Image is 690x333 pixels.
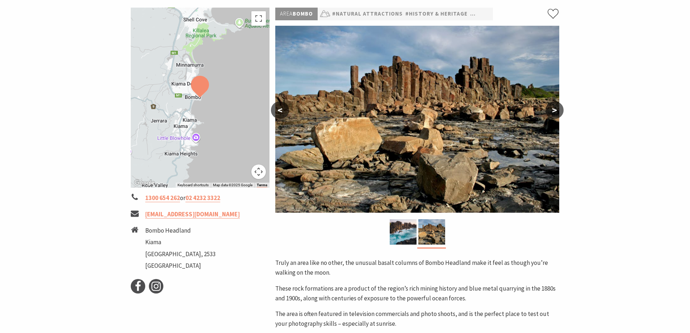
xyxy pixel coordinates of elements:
a: #Natural Attractions [332,9,403,18]
p: The area is often featured in television commercials and photo shoots, and is the perfect place t... [275,309,559,329]
p: Truly an area like no other, the unusual basalt columns of Bombo Headland make it feel as though ... [275,258,559,278]
button: Toggle fullscreen view [251,11,266,26]
li: or [131,193,270,203]
a: Terms (opens in new tab) [257,183,267,187]
li: [GEOGRAPHIC_DATA] [145,261,216,271]
li: Kiama [145,237,216,247]
img: Google [133,178,156,188]
span: Map data ©2025 Google [213,183,252,187]
img: Bombo Quarry [390,219,417,245]
a: 1300 654 262 [145,194,180,202]
button: < [271,101,289,119]
li: Bombo Headland [145,226,216,236]
li: [GEOGRAPHIC_DATA], 2533 [145,249,216,259]
a: Open this area in Google Maps (opens a new window) [133,178,156,188]
p: Bombo [275,8,318,20]
a: [EMAIL_ADDRESS][DOMAIN_NAME] [145,210,240,218]
a: #History & Heritage [405,9,468,18]
img: Bombo Quarry [418,219,445,245]
p: These rock formations are a product of the region’s rich mining history and blue metal quarrying ... [275,284,559,303]
button: > [545,101,564,119]
button: Map camera controls [251,165,266,179]
span: Area [280,10,293,17]
button: Keyboard shortcuts [177,183,209,188]
img: Bombo Quarry [275,26,559,213]
a: 02 4232 3322 [185,194,220,202]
